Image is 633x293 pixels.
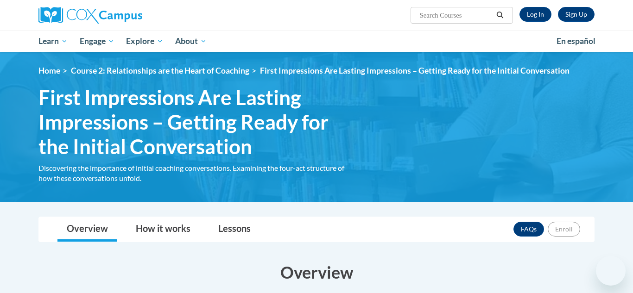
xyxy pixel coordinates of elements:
[38,261,595,284] h3: Overview
[551,31,601,51] a: En español
[557,36,595,46] span: En español
[519,7,551,22] a: Log In
[175,36,207,47] span: About
[260,66,570,75] span: First Impressions Are Lasting Impressions – Getting Ready for the Initial Conversation
[38,7,142,24] img: Cox Campus
[169,31,213,52] a: About
[71,66,249,75] a: Course 2: Relationships are the Heart of Coaching
[209,217,260,242] a: Lessons
[57,217,117,242] a: Overview
[80,36,114,47] span: Engage
[419,10,493,21] input: Search Courses
[25,31,608,52] div: Main menu
[558,7,595,22] a: Register
[38,36,68,47] span: Learn
[38,66,60,75] a: Home
[38,85,358,158] span: First Impressions Are Lasting Impressions – Getting Ready for the Initial Conversation
[38,7,215,24] a: Cox Campus
[596,256,626,286] iframe: Button to launch messaging window
[32,31,74,52] a: Learn
[127,217,200,242] a: How it works
[493,10,507,21] button: Search
[548,222,580,237] button: Enroll
[38,163,358,183] div: Discovering the importance of initial coaching conversations. Examining the four-act structure of...
[513,222,544,237] a: FAQs
[74,31,120,52] a: Engage
[126,36,163,47] span: Explore
[120,31,169,52] a: Explore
